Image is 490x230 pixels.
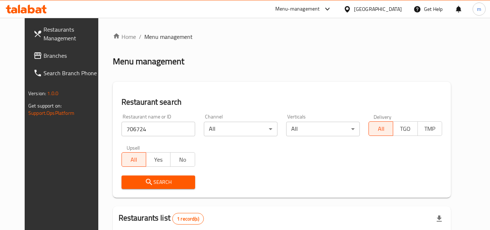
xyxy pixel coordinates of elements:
[122,97,442,108] h2: Restaurant search
[113,32,451,41] nav: breadcrumb
[421,124,439,134] span: TMP
[119,213,204,225] h2: Restaurants list
[431,210,448,227] div: Export file
[146,152,170,167] button: Yes
[396,124,415,134] span: TGO
[28,21,107,47] a: Restaurants Management
[354,5,402,13] div: [GEOGRAPHIC_DATA]
[28,108,74,118] a: Support.OpsPlatform
[28,89,46,98] span: Version:
[286,122,360,136] div: All
[144,32,193,41] span: Menu management
[122,175,195,189] button: Search
[44,51,101,60] span: Branches
[28,47,107,64] a: Branches
[372,124,390,134] span: All
[28,101,62,110] span: Get support on:
[173,154,192,165] span: No
[172,213,204,225] div: Total records count
[170,152,195,167] button: No
[125,154,143,165] span: All
[275,5,320,13] div: Menu-management
[149,154,168,165] span: Yes
[139,32,141,41] li: /
[173,215,203,222] span: 1 record(s)
[113,32,136,41] a: Home
[122,152,146,167] button: All
[374,114,392,119] label: Delivery
[122,122,195,136] input: Search for restaurant name or ID..
[113,56,184,67] h2: Menu management
[127,145,140,150] label: Upsell
[47,89,58,98] span: 1.0.0
[477,5,481,13] span: m
[204,122,277,136] div: All
[393,121,417,136] button: TGO
[417,121,442,136] button: TMP
[28,64,107,82] a: Search Branch Phone
[44,25,101,43] span: Restaurants Management
[368,121,393,136] button: All
[44,69,101,77] span: Search Branch Phone
[127,178,189,187] span: Search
